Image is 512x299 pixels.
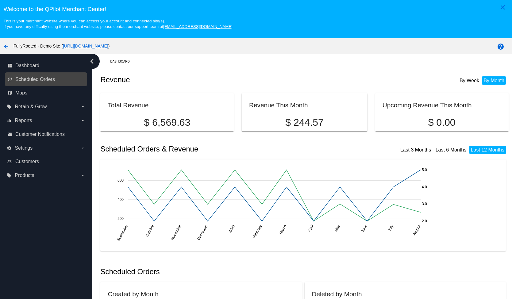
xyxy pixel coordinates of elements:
[7,61,85,71] a: dashboard Dashboard
[80,173,85,178] i: arrow_drop_down
[87,56,97,66] i: chevron_left
[80,146,85,151] i: arrow_drop_down
[7,90,12,95] i: map
[108,290,158,297] h2: Created by Month
[497,43,504,50] mat-icon: help
[108,102,148,109] h2: Total Revenue
[7,63,12,68] i: dashboard
[7,146,12,151] i: settings
[100,145,304,153] h2: Scheduled Orders & Revenue
[249,117,360,128] p: $ 244.57
[7,75,85,84] a: update Scheduled Orders
[471,147,504,152] a: Last 12 Months
[7,129,85,139] a: email Customer Notifications
[7,77,12,82] i: update
[334,224,341,232] text: May
[7,118,12,123] i: equalizer
[100,75,304,84] h2: Revenue
[422,185,427,189] text: 4.0
[15,118,32,123] span: Reports
[80,118,85,123] i: arrow_drop_down
[383,102,472,109] h2: Upcoming Revenue This Month
[436,147,467,152] a: Last 6 Months
[145,224,155,238] text: October
[100,267,304,276] h2: Scheduled Orders
[7,132,12,137] i: email
[15,77,55,82] span: Scheduled Orders
[499,4,506,11] mat-icon: close
[2,43,10,50] mat-icon: arrow_back
[422,219,427,223] text: 2.0
[15,63,39,68] span: Dashboard
[7,157,85,167] a: people_outline Customers
[15,159,39,164] span: Customers
[117,178,124,182] text: 600
[15,173,34,178] span: Products
[63,44,108,48] a: [URL][DOMAIN_NAME]
[117,217,124,221] text: 200
[3,19,232,29] small: This is your merchant website where you can access your account and connected site(s). If you hav...
[482,76,506,85] li: By Month
[163,24,233,29] a: [EMAIL_ADDRESS][DOMAIN_NAME]
[312,290,362,297] h2: Deleted by Month
[307,224,314,233] text: April
[387,224,395,232] text: July
[15,132,65,137] span: Customer Notifications
[110,57,135,66] a: Dashboard
[7,173,12,178] i: local_offer
[108,117,226,128] p: $ 6,569.63
[228,224,236,233] text: 2025
[422,202,427,206] text: 3.0
[3,6,508,13] h3: Welcome to the QPilot Merchant Center!
[383,117,501,128] p: $ 0.00
[117,197,124,202] text: 400
[360,224,368,233] text: June
[412,224,422,236] text: August
[13,44,110,48] span: FullyRooted - Demo Site ( )
[196,224,209,241] text: December
[422,168,427,172] text: 5.0
[7,104,12,109] i: local_offer
[400,147,431,152] a: Last 3 Months
[15,104,47,109] span: Retain & Grow
[15,145,33,151] span: Settings
[279,224,287,235] text: March
[7,88,85,98] a: map Maps
[249,102,308,109] h2: Revenue This Month
[15,90,27,96] span: Maps
[80,104,85,109] i: arrow_drop_down
[170,224,182,241] text: November
[116,224,129,242] text: September
[458,76,481,85] li: By Week
[252,224,263,239] text: February
[7,159,12,164] i: people_outline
